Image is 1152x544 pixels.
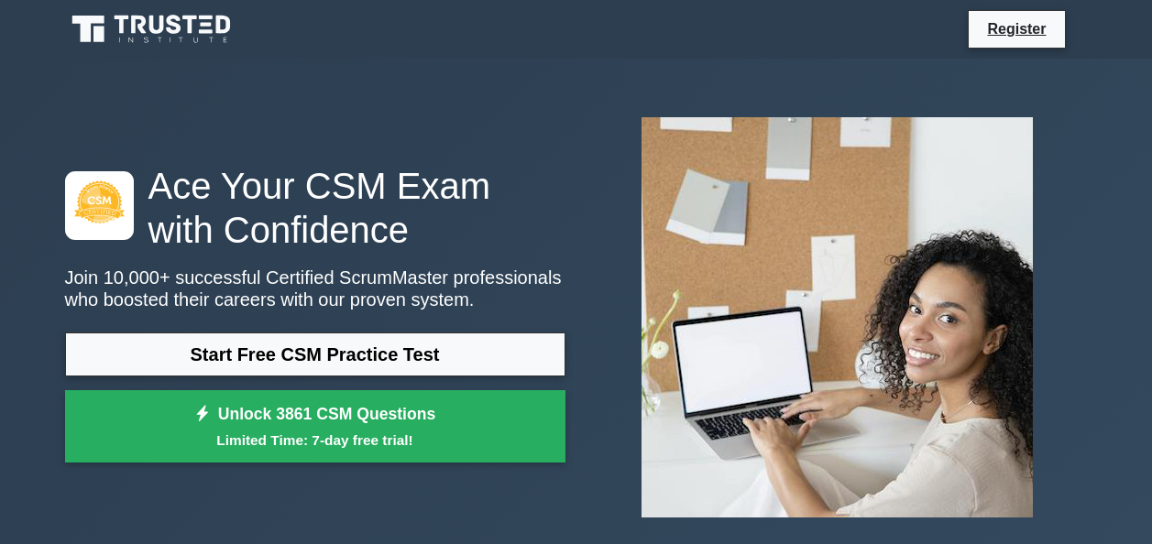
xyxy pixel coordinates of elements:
a: Register [976,17,1057,40]
a: Start Free CSM Practice Test [65,332,565,376]
h1: Ace Your CSM Exam with Confidence [65,164,565,252]
a: Unlock 3861 CSM QuestionsLimited Time: 7-day free trial! [65,390,565,463]
small: Limited Time: 7-day free trial! [88,430,543,451]
p: Join 10,000+ successful Certified ScrumMaster professionals who boosted their careers with our pr... [65,267,565,310]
